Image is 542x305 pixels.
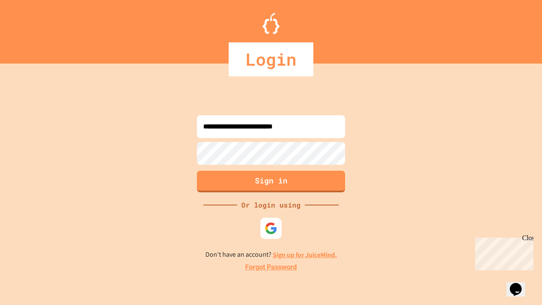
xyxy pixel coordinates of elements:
[472,234,534,270] iframe: chat widget
[506,271,534,297] iframe: chat widget
[263,13,279,34] img: Logo.svg
[3,3,58,54] div: Chat with us now!Close
[229,42,313,76] div: Login
[273,250,337,259] a: Sign up for JuiceMind.
[237,200,305,210] div: Or login using
[265,222,277,235] img: google-icon.svg
[205,250,337,260] p: Don't have an account?
[197,171,345,192] button: Sign in
[245,262,297,272] a: Forgot Password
